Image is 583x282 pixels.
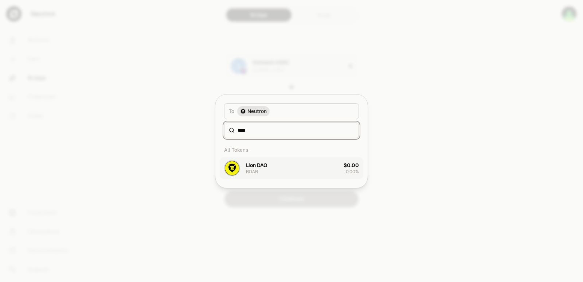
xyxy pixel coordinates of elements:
div: $0.00 [344,162,359,169]
img: ROAR Logo [225,161,239,175]
span: Neutron [247,108,267,115]
div: Lion DAO [246,162,267,169]
button: ROAR LogoLion DAOROAR$0.000.00% [220,157,363,179]
img: Neutron Logo [240,108,246,114]
div: ROAR [246,169,258,175]
div: All Tokens [220,143,363,157]
span: 0.00% [346,169,359,175]
button: ToNeutron LogoNeutron [224,103,359,119]
span: To [229,108,234,115]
